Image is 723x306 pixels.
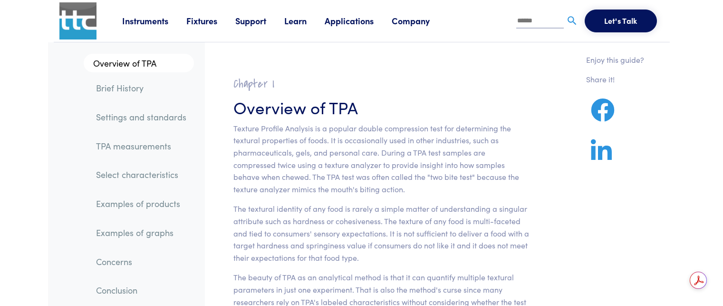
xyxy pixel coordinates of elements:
[186,15,235,27] a: Fixtures
[122,15,186,27] a: Instruments
[235,15,284,27] a: Support
[88,251,194,273] a: Concerns
[585,10,657,32] button: Let's Talk
[586,73,644,86] p: Share it!
[88,193,194,215] a: Examples of products
[586,54,644,66] p: Enjoy this guide?
[88,77,194,99] a: Brief History
[233,122,530,196] p: Texture Profile Analysis is a popular double compression test for determining the textural proper...
[392,15,448,27] a: Company
[233,77,530,91] h2: Chapter I
[325,15,392,27] a: Applications
[88,164,194,186] a: Select characteristics
[88,222,194,244] a: Examples of graphs
[233,203,530,264] p: The textural identity of any food is rarely a simple matter of understanding a singular attribute...
[284,15,325,27] a: Learn
[88,135,194,157] a: TPA measurements
[84,54,194,73] a: Overview of TPA
[586,150,617,162] a: Share on LinkedIn
[59,2,96,39] img: ttc_logo_1x1_v1.0.png
[233,95,530,118] h3: Overview of TPA
[88,106,194,128] a: Settings and standards
[88,279,194,301] a: Conclusion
